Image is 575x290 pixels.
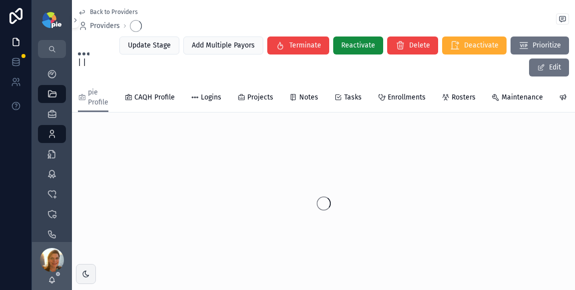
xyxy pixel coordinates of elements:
button: Terminate [267,36,329,54]
a: Maintenance [492,88,543,108]
span: | | [78,56,89,68]
button: Prioritize [511,36,569,54]
div: scrollable content [32,58,72,242]
button: Add Multiple Payors [183,36,263,54]
span: Enrollments [388,92,426,102]
span: Rosters [452,92,476,102]
span: Providers [90,21,120,31]
a: CAQH Profile [124,88,175,108]
a: Rosters [442,88,476,108]
span: Logins [201,92,221,102]
button: Deactivate [442,36,507,54]
button: Edit [529,58,569,76]
a: Back to Providers [78,8,138,16]
a: Notes [289,88,318,108]
span: Prioritize [533,40,561,50]
span: Update Stage [128,40,171,50]
span: Tasks [344,92,362,102]
span: Notes [299,92,318,102]
span: Delete [409,40,430,50]
span: Add Multiple Payors [192,40,255,50]
span: Reactivate [341,40,375,50]
button: Delete [387,36,438,54]
span: Projects [247,92,273,102]
a: Providers [78,21,120,31]
span: Deactivate [464,40,499,50]
button: Reactivate [333,36,383,54]
span: Terminate [289,40,321,50]
a: Projects [237,88,273,108]
a: Logins [191,88,221,108]
a: Enrollments [378,88,426,108]
img: App logo [42,12,61,28]
span: CAQH Profile [134,92,175,102]
span: Maintenance [502,92,543,102]
a: pie Profile [78,83,108,112]
span: Back to Providers [90,8,138,16]
span: pie Profile [88,87,108,107]
button: Update Stage [119,36,179,54]
a: Tasks [334,88,362,108]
